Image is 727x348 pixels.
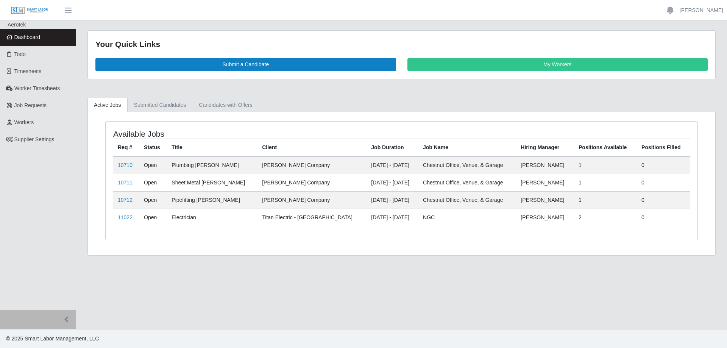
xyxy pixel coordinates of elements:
td: 0 [637,156,690,174]
span: Aerotek [8,22,26,28]
td: Titan Electric - [GEOGRAPHIC_DATA] [257,209,367,226]
span: Supplier Settings [14,136,55,142]
img: SLM Logo [11,6,48,15]
span: Timesheets [14,68,42,74]
span: Workers [14,119,34,125]
th: Positions Filled [637,139,690,156]
h4: Available Jobs [113,129,347,139]
a: Submit a Candidate [95,58,396,71]
td: [PERSON_NAME] Company [257,156,367,174]
td: Open [139,209,167,226]
th: Job Duration [367,139,418,156]
a: Active Jobs [87,98,128,112]
td: Open [139,191,167,209]
th: Job Name [418,139,516,156]
td: 0 [637,191,690,209]
td: Chestnut Office, Venue, & Garage [418,156,516,174]
td: Electrician [167,209,257,226]
a: 10712 [118,197,133,203]
span: Job Requests [14,102,47,108]
td: [PERSON_NAME] Company [257,174,367,191]
a: [PERSON_NAME] [680,6,723,14]
th: Client [257,139,367,156]
a: 11022 [118,214,133,220]
td: Chestnut Office, Venue, & Garage [418,174,516,191]
th: Status [139,139,167,156]
div: Your Quick Links [95,38,708,50]
td: [PERSON_NAME] [516,209,574,226]
td: [PERSON_NAME] [516,174,574,191]
td: 0 [637,209,690,226]
td: 1 [574,191,637,209]
td: [PERSON_NAME] [516,191,574,209]
td: 1 [574,156,637,174]
td: Plumbing [PERSON_NAME] [167,156,257,174]
td: [PERSON_NAME] Company [257,191,367,209]
td: [DATE] - [DATE] [367,209,418,226]
td: Sheet Metal [PERSON_NAME] [167,174,257,191]
td: 1 [574,174,637,191]
td: [PERSON_NAME] [516,156,574,174]
span: © 2025 Smart Labor Management, LLC [6,336,99,342]
td: 2 [574,209,637,226]
td: Pipefitting [PERSON_NAME] [167,191,257,209]
td: [DATE] - [DATE] [367,191,418,209]
span: Worker Timesheets [14,85,60,91]
td: Chestnut Office, Venue, & Garage [418,191,516,209]
th: Title [167,139,257,156]
a: Candidates with Offers [192,98,259,112]
a: Submitted Candidates [128,98,193,112]
td: Open [139,156,167,174]
td: Open [139,174,167,191]
a: 10710 [118,162,133,168]
th: Hiring Manager [516,139,574,156]
span: Todo [14,51,26,57]
th: Req # [113,139,139,156]
td: 0 [637,174,690,191]
td: NGC [418,209,516,226]
a: My Workers [407,58,708,71]
td: [DATE] - [DATE] [367,156,418,174]
th: Positions Available [574,139,637,156]
span: Dashboard [14,34,41,40]
td: [DATE] - [DATE] [367,174,418,191]
a: 10711 [118,179,133,186]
